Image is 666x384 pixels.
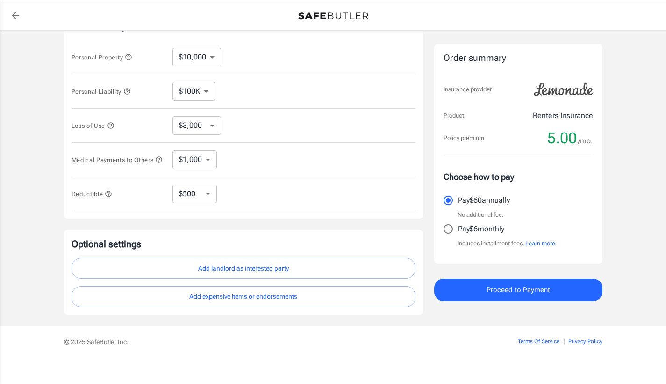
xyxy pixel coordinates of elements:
[72,156,163,163] span: Medical Payments to Others
[458,195,510,206] p: Pay $60 annually
[533,110,593,121] p: Renters Insurance
[444,170,593,183] p: Choose how to pay
[444,52,593,65] div: Order summary
[487,284,550,296] span: Proceed to Payment
[64,337,465,347] p: © 2025 SafeButler Inc.
[6,6,25,25] a: back to quotes
[458,223,504,235] p: Pay $6 monthly
[298,12,368,20] img: Back to quotes
[525,239,555,248] button: Learn more
[444,133,484,143] p: Policy premium
[72,286,415,307] button: Add expensive items or endorsements
[458,239,555,248] p: Includes installment fees.
[72,237,415,251] p: Optional settings
[434,279,602,301] button: Proceed to Payment
[72,154,163,165] button: Medical Payments to Others
[72,54,132,61] span: Personal Property
[518,338,559,345] a: Terms Of Service
[72,88,131,95] span: Personal Liability
[72,122,115,129] span: Loss of Use
[529,76,599,103] img: Lemonade
[444,111,464,120] p: Product
[444,85,492,94] p: Insurance provider
[578,134,593,148] span: /mo.
[458,210,504,220] p: No additional fee.
[72,191,113,198] span: Deductible
[547,129,577,148] span: 5.00
[568,338,602,345] a: Privacy Policy
[72,188,113,199] button: Deductible
[72,258,415,279] button: Add landlord as interested party
[563,338,565,345] span: |
[72,52,132,63] button: Personal Property
[72,86,131,97] button: Personal Liability
[72,120,115,131] button: Loss of Use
